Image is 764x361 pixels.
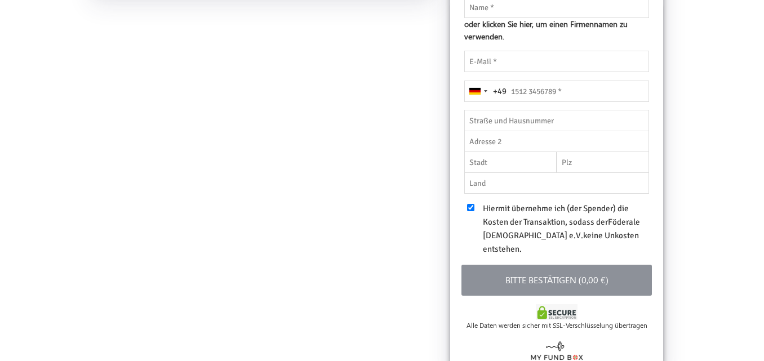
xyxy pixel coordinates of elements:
[483,203,640,254] span: Hiermit übernehme ich (der Spender) die Kosten der Transaktion, sodass der keine Unkosten entstehen.
[465,81,507,101] button: Selected country
[461,265,652,296] button: Bitte bestätigen (0,00 €)
[464,172,649,194] input: Land
[493,85,507,98] div: +49
[557,151,649,173] input: Plz
[464,131,649,152] input: Adresse 2
[464,18,649,42] span: oder klicken Sie hier, um einen Firmennamen zu verwenden.
[461,320,652,330] div: Alle Daten werden sicher mit SSL-Verschlüsselung übertragen
[464,81,649,102] input: 1512 3456789 *
[464,151,557,173] input: Stadt
[464,51,649,72] input: E-Mail *
[464,110,649,131] input: Straße und Hausnummer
